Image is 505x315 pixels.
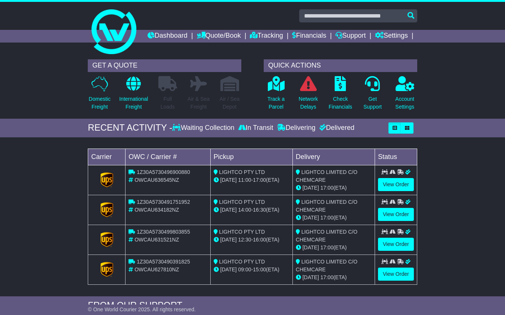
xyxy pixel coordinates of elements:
span: LIGHTCO LIMITED C/O CHEMCARE [296,259,357,272]
div: GET A QUOTE [88,59,241,72]
span: LIGHTCO PTY LTD [219,229,265,235]
div: In Transit [236,124,275,132]
p: Domestic Freight [89,95,111,111]
span: LIGHTCO LIMITED C/O CHEMCARE [296,229,357,243]
span: 1Z30A5730496900880 [137,169,190,175]
a: Settings [375,30,408,43]
span: © One World Courier 2025. All rights reserved. [88,306,196,312]
span: OWCAU636545NZ [134,177,179,183]
img: GetCarrierServiceLogo [100,202,113,217]
p: Account Settings [395,95,414,111]
a: View Order [378,268,414,281]
a: NetworkDelays [298,76,318,115]
img: GetCarrierServiceLogo [100,262,113,277]
div: (ETA) [296,214,372,222]
div: Delivered [317,124,354,132]
div: (ETA) [296,244,372,252]
span: LIGHTCO LIMITED C/O CHEMCARE [296,169,357,183]
a: Support [335,30,366,43]
span: 1Z30A5730491751952 [137,199,190,205]
div: - (ETA) [214,206,289,214]
span: LIGHTCO PTY LTD [219,169,265,175]
div: RECENT ACTIVITY - [88,122,172,133]
a: DomesticFreight [89,76,111,115]
span: 14:00 [238,207,251,213]
span: LIGHTCO PTY LTD [219,199,265,205]
a: InternationalFreight [119,76,148,115]
span: [DATE] [303,274,319,280]
span: 17:00 [320,185,334,191]
span: [DATE] [220,237,237,243]
p: International Freight [119,95,148,111]
span: [DATE] [220,207,237,213]
a: Financials [292,30,326,43]
span: 17:00 [320,244,334,250]
span: [DATE] [303,215,319,221]
td: Carrier [88,149,126,165]
span: 16:30 [253,207,266,213]
span: 09:00 [238,266,251,272]
a: AccountSettings [395,76,415,115]
p: Get Support [363,95,382,111]
td: OWC / Carrier # [126,149,210,165]
td: Pickup [210,149,292,165]
div: - (ETA) [214,236,289,244]
p: Track a Parcel [267,95,285,111]
a: GetSupport [363,76,382,115]
a: View Order [378,178,414,191]
a: View Order [378,238,414,251]
span: 15:00 [253,266,266,272]
p: Air / Sea Depot [220,95,240,111]
span: LIGHTCO LIMITED C/O CHEMCARE [296,199,357,213]
span: 1Z30A5730499803855 [137,229,190,235]
span: [DATE] [303,244,319,250]
td: Delivery [292,149,375,165]
div: - (ETA) [214,176,289,184]
p: Full Loads [158,95,177,111]
span: 1Z30A5730490391825 [137,259,190,265]
a: View Order [378,208,414,221]
p: Air & Sea Freight [188,95,210,111]
td: Status [375,149,417,165]
span: 17:00 [253,177,266,183]
span: 16:00 [253,237,266,243]
div: QUICK ACTIONS [264,59,417,72]
a: Track aParcel [267,76,285,115]
a: Quote/Book [197,30,241,43]
span: [DATE] [220,177,237,183]
img: GetCarrierServiceLogo [100,172,113,187]
div: (ETA) [296,274,372,281]
span: OWCAU634182NZ [134,207,179,213]
span: [DATE] [220,266,237,272]
div: FROM OUR SUPPORT [88,300,417,311]
span: OWCAU631521NZ [134,237,179,243]
div: - (ETA) [214,266,289,274]
a: CheckFinancials [328,76,353,115]
a: Tracking [250,30,283,43]
span: 12:30 [238,237,251,243]
div: Delivering [275,124,317,132]
img: GetCarrierServiceLogo [100,232,113,247]
p: Check Financials [329,95,352,111]
div: Waiting Collection [172,124,236,132]
span: OWCAU627810NZ [134,266,179,272]
span: 17:00 [320,215,334,221]
span: 11:00 [238,177,251,183]
span: [DATE] [303,185,319,191]
p: Network Delays [299,95,318,111]
div: (ETA) [296,184,372,192]
span: LIGHTCO PTY LTD [219,259,265,265]
span: 17:00 [320,274,334,280]
a: Dashboard [148,30,188,43]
